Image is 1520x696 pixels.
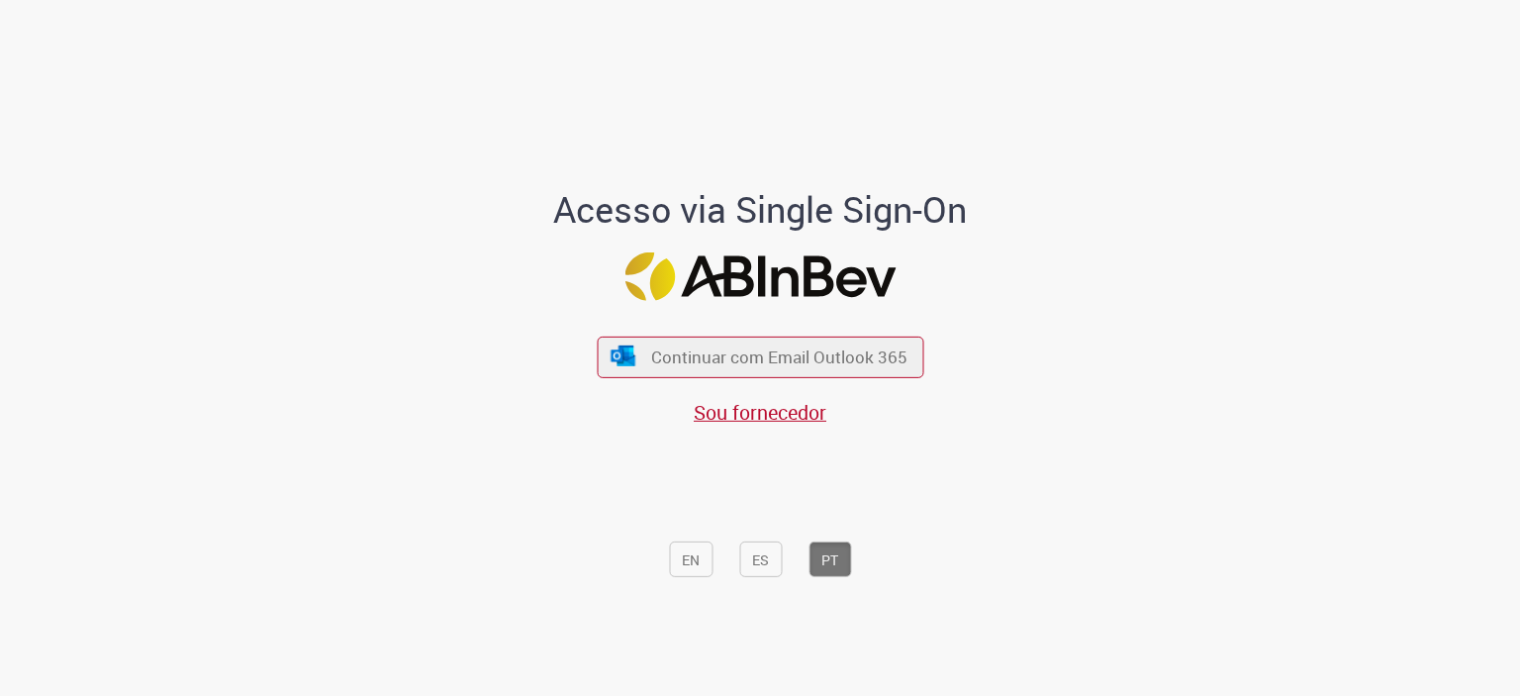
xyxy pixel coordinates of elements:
button: EN [669,542,712,577]
button: PT [808,542,851,577]
img: ícone Azure/Microsoft 360 [610,346,637,366]
font: Continuar com Email Outlook 365 [651,347,907,369]
img: Logotipo da ABInBev [624,252,896,301]
button: ES [739,542,782,577]
button: ícone Azure/Microsoft 360 Continuar com Email Outlook 365 [597,336,923,377]
font: PT [821,550,838,569]
a: Sou fornecedor [694,399,826,426]
font: EN [682,550,700,569]
font: Acesso via Single Sign-On [553,185,967,233]
font: ES [752,550,769,569]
